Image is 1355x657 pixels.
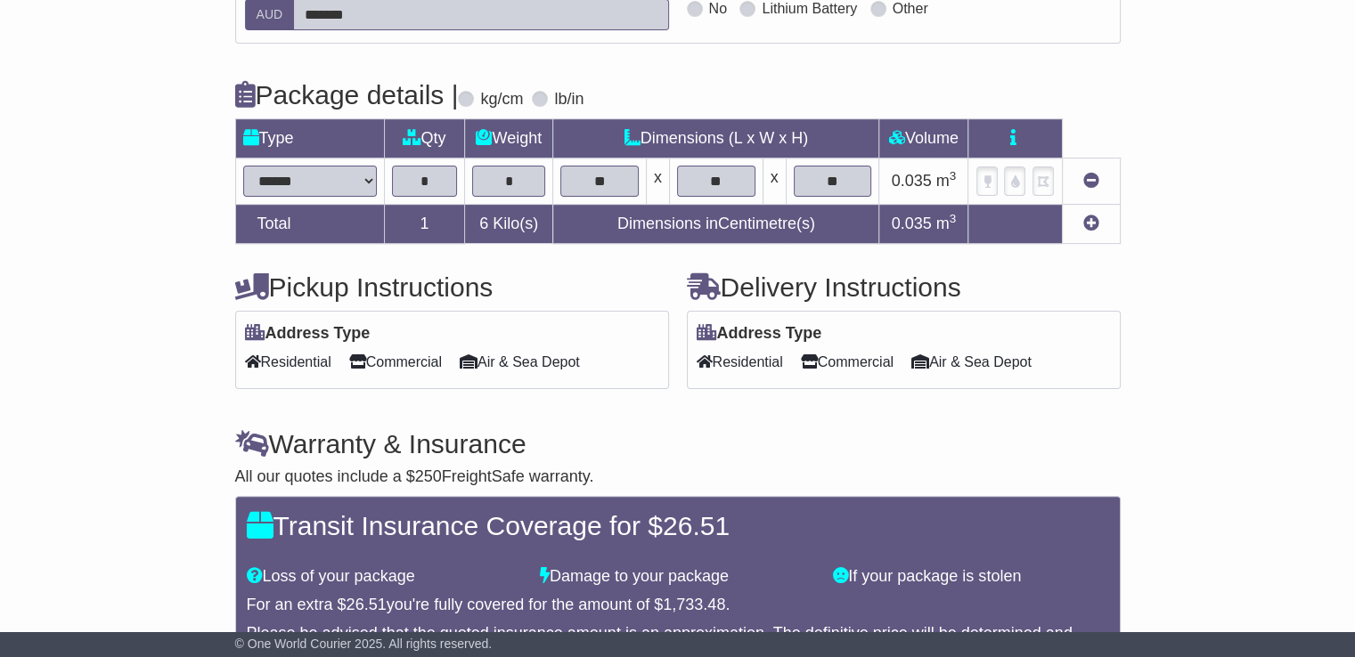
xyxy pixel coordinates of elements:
[235,429,1121,458] h4: Warranty & Insurance
[824,567,1117,587] div: If your package is stolen
[247,596,1109,615] div: For an extra $ you're fully covered for the amount of $ .
[349,348,442,376] span: Commercial
[950,212,957,225] sup: 3
[235,119,384,158] td: Type
[235,637,493,651] span: © One World Courier 2025. All rights reserved.
[1083,172,1099,190] a: Remove this item
[892,172,932,190] span: 0.035
[245,348,331,376] span: Residential
[663,511,730,540] span: 26.51
[553,205,879,244] td: Dimensions in Centimetre(s)
[911,348,1032,376] span: Air & Sea Depot
[235,467,1121,487] div: All our quotes include a $ FreightSafe warranty.
[936,172,957,190] span: m
[663,596,725,613] span: 1,733.48
[415,467,442,485] span: 250
[763,158,786,205] td: x
[347,596,387,613] span: 26.51
[384,205,465,244] td: 1
[687,272,1121,302] h4: Delivery Instructions
[554,90,584,109] label: lb/in
[465,119,553,158] td: Weight
[1083,215,1099,232] a: Add new item
[646,158,669,205] td: x
[879,119,968,158] td: Volume
[235,80,459,109] h4: Package details |
[235,205,384,244] td: Total
[245,324,371,344] label: Address Type
[479,215,488,232] span: 6
[936,215,957,232] span: m
[238,567,531,587] div: Loss of your package
[384,119,465,158] td: Qty
[235,272,669,302] h4: Pickup Instructions
[460,348,580,376] span: Air & Sea Depot
[801,348,894,376] span: Commercial
[480,90,523,109] label: kg/cm
[892,215,932,232] span: 0.035
[697,324,822,344] label: Address Type
[697,348,783,376] span: Residential
[553,119,879,158] td: Dimensions (L x W x H)
[465,205,553,244] td: Kilo(s)
[531,567,824,587] div: Damage to your package
[247,511,1109,540] h4: Transit Insurance Coverage for $
[950,169,957,182] sup: 3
